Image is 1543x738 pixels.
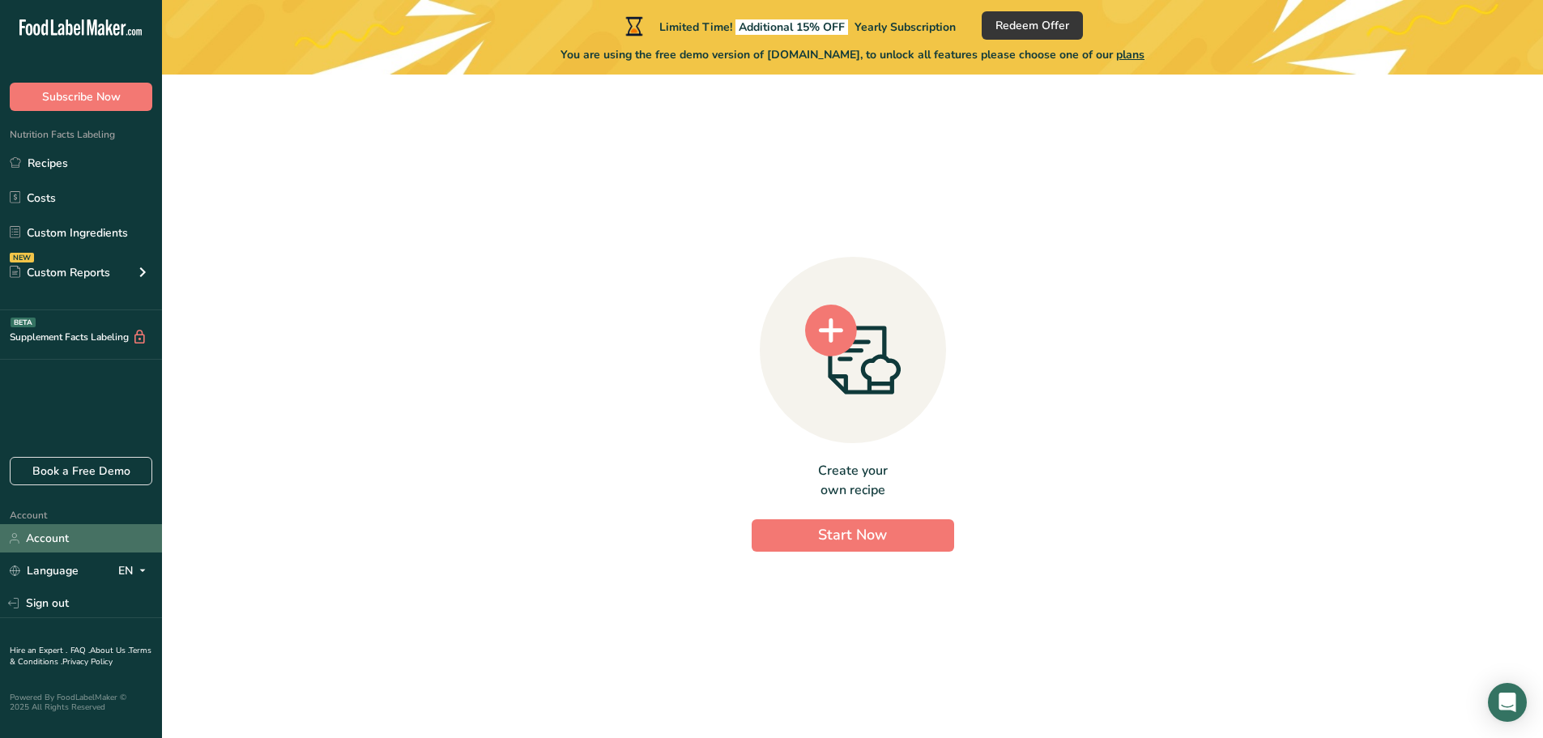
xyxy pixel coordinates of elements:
span: plans [1116,47,1144,62]
span: Yearly Subscription [855,19,956,35]
span: Subscribe Now [42,88,121,105]
span: You are using the free demo version of [DOMAIN_NAME], to unlock all features please choose one of... [561,46,1144,63]
a: Language [10,557,79,585]
span: Start Now [818,525,887,544]
a: Hire an Expert . [10,645,67,656]
div: NEW [10,253,34,262]
span: Additional 15% OFF [735,19,848,35]
a: Terms & Conditions . [10,645,151,668]
div: Limited Time! [622,16,956,36]
button: Redeem Offer [982,11,1083,40]
div: Powered By FoodLabelMaker © 2025 All Rights Reserved [10,693,152,712]
a: Privacy Policy [62,656,113,668]
div: Create your own recipe [752,461,954,500]
button: Start Now [752,519,954,552]
div: BETA [11,318,36,327]
div: EN [118,561,152,581]
div: Custom Reports [10,264,110,281]
div: Open Intercom Messenger [1488,683,1527,722]
span: Redeem Offer [995,17,1069,34]
a: About Us . [90,645,129,656]
button: Subscribe Now [10,83,152,111]
a: FAQ . [70,645,90,656]
a: Book a Free Demo [10,457,152,485]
